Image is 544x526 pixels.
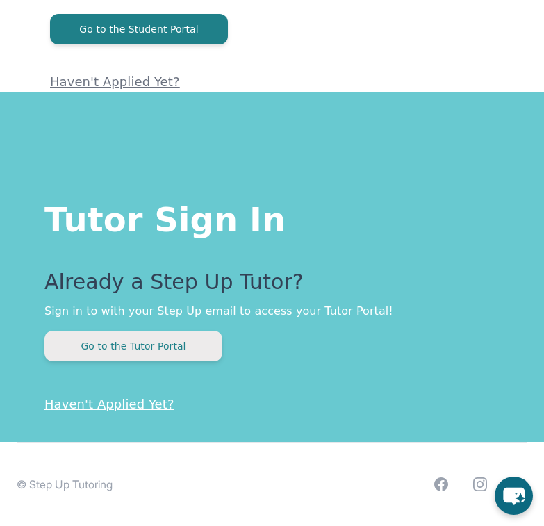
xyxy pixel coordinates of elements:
a: Go to the Tutor Portal [44,339,222,352]
button: chat-button [495,477,533,515]
p: Sign in to with your Step Up email to access your Tutor Portal! [44,303,500,320]
a: Haven't Applied Yet? [50,74,180,89]
button: Go to the Student Portal [50,14,228,44]
a: Haven't Applied Yet? [44,397,174,411]
button: Go to the Tutor Portal [44,331,222,361]
p: Already a Step Up Tutor? [44,270,500,303]
a: Go to the Student Portal [50,22,228,35]
p: © Step Up Tutoring [17,476,113,493]
h1: Tutor Sign In [44,197,500,236]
